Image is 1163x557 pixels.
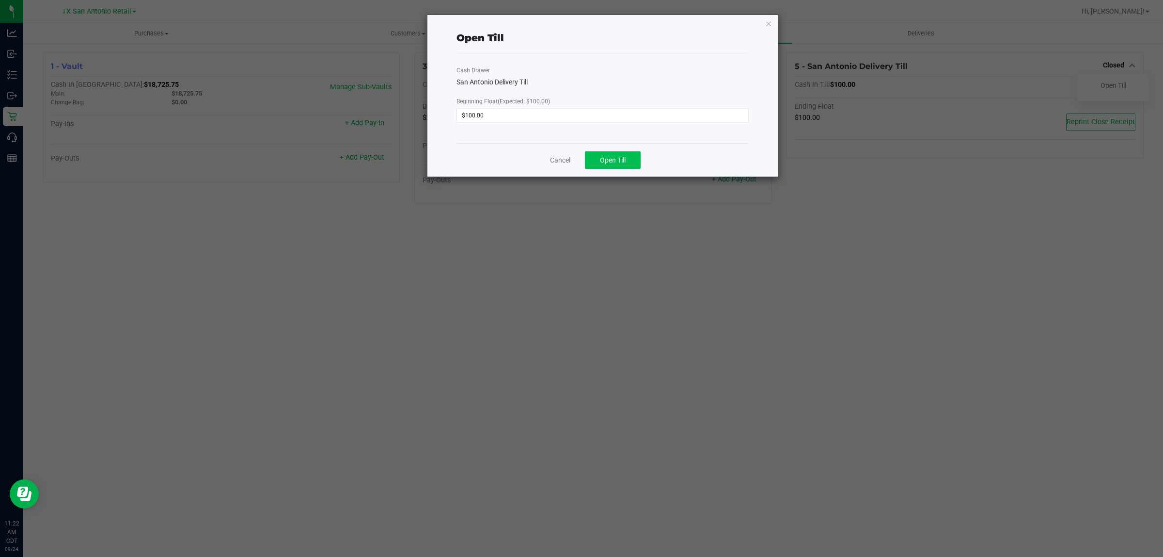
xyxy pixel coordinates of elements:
div: San Antonio Delivery Till [456,77,749,87]
a: Cancel [550,155,570,165]
button: Open Till [585,151,641,169]
span: Open Till [600,156,626,164]
label: Cash Drawer [456,66,490,75]
div: Open Till [456,31,504,45]
span: (Expected: $100.00) [498,98,550,105]
iframe: Resource center [10,479,39,508]
span: Beginning Float [456,98,550,105]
